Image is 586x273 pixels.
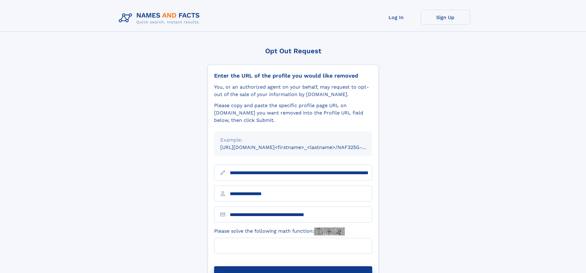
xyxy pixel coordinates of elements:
[220,136,366,144] div: Example:
[214,72,372,79] div: Enter the URL of the profile you would like removed
[214,102,372,124] div: Please copy and paste the specific profile page URL on [DOMAIN_NAME] you want removed into the Pr...
[220,144,384,150] small: [URL][DOMAIN_NAME]<firstname>_<lastname>/NAF325G-xxxxxxxx
[208,47,379,55] div: Opt Out Request
[214,227,345,235] label: Please solve the following math function:
[372,10,421,25] a: Log In
[116,10,205,26] img: Logo Names and Facts
[421,10,470,25] a: Sign Up
[214,83,372,98] div: You, or an authorized agent on your behalf, may request to opt-out of the sale of your informatio...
